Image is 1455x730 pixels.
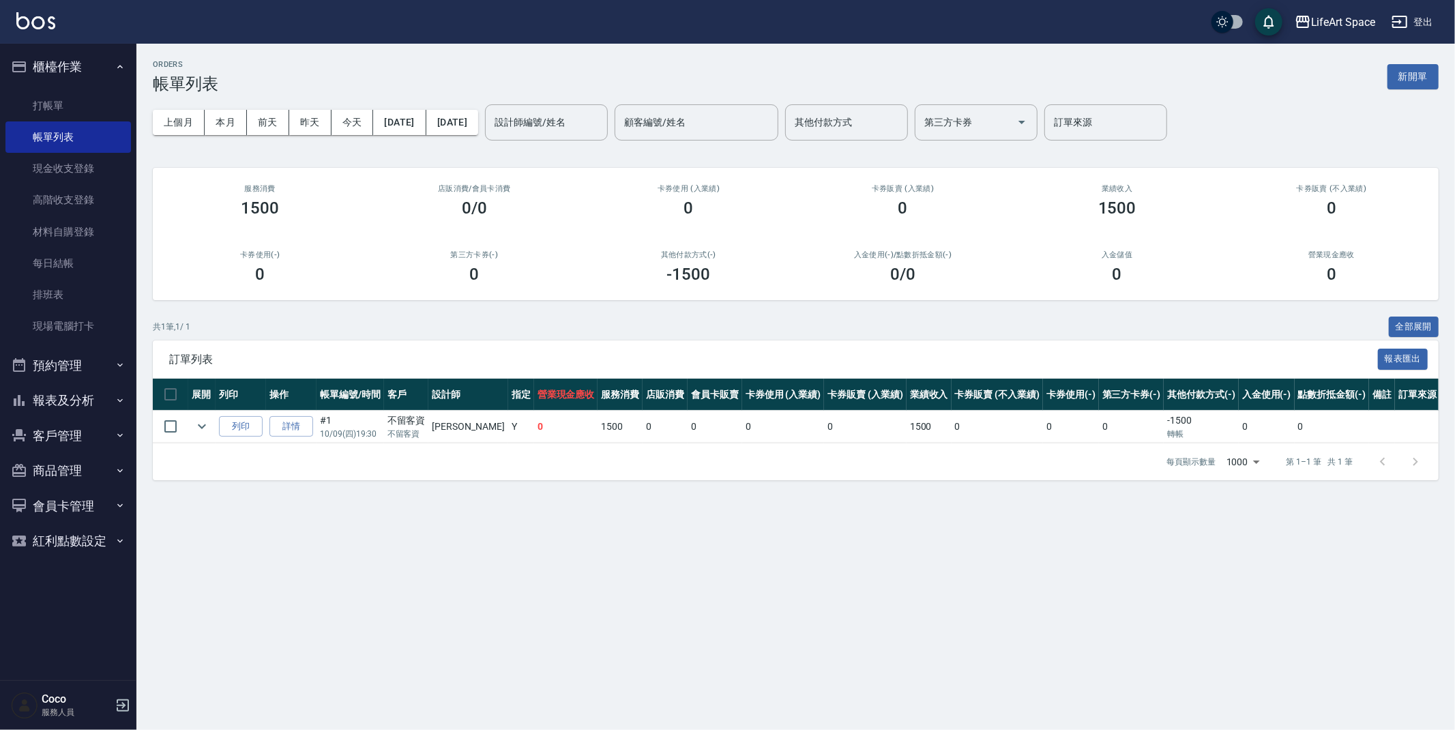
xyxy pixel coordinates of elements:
[5,310,131,342] a: 現場電腦打卡
[5,453,131,488] button: 商品管理
[153,60,218,69] h2: ORDERS
[16,12,55,29] img: Logo
[667,265,711,284] h3: -1500
[812,250,993,259] h2: 入金使用(-) /點數折抵金額(-)
[5,121,131,153] a: 帳單列表
[824,379,907,411] th: 卡券販賣 (入業績)
[1378,349,1428,370] button: 報表匯出
[598,250,779,259] h2: 其他付款方式(-)
[332,110,374,135] button: 今天
[1389,317,1439,338] button: 全部展開
[1295,379,1370,411] th: 點數折抵金額(-)
[5,418,131,454] button: 客戶管理
[241,199,279,218] h3: 1500
[508,379,534,411] th: 指定
[169,250,351,259] h2: 卡券使用(-)
[373,110,426,135] button: [DATE]
[1289,8,1381,36] button: LifeArt Space
[534,411,598,443] td: 0
[643,411,688,443] td: 0
[598,411,643,443] td: 1500
[1027,250,1208,259] h2: 入金儲值
[598,184,779,193] h2: 卡券使用 (入業績)
[688,379,742,411] th: 會員卡販賣
[1166,456,1216,468] p: 每頁顯示數量
[1311,14,1375,31] div: LifeArt Space
[216,379,266,411] th: 列印
[42,692,111,706] h5: Coco
[153,74,218,93] h3: 帳單列表
[1255,8,1282,35] button: save
[11,692,38,719] img: Person
[384,379,429,411] th: 客戶
[508,411,534,443] td: Y
[5,153,131,184] a: 現金收支登錄
[5,383,131,418] button: 報表及分析
[1043,411,1099,443] td: 0
[598,379,643,411] th: 服務消費
[952,411,1043,443] td: 0
[169,353,1378,366] span: 訂單列表
[643,379,688,411] th: 店販消費
[1327,199,1336,218] h3: 0
[5,488,131,524] button: 會員卡管理
[742,411,825,443] td: 0
[428,411,508,443] td: [PERSON_NAME]
[534,379,598,411] th: 營業現金應收
[1387,70,1439,83] a: 新開單
[907,411,952,443] td: 1500
[387,413,426,428] div: 不留客資
[1167,428,1235,440] p: 轉帳
[1241,250,1422,259] h2: 營業現金應收
[1221,443,1265,480] div: 1000
[153,321,190,333] p: 共 1 筆, 1 / 1
[1239,379,1295,411] th: 入金使用(-)
[688,411,742,443] td: 0
[5,216,131,248] a: 材料自購登錄
[5,279,131,310] a: 排班表
[289,110,332,135] button: 昨天
[269,416,313,437] a: 詳情
[153,110,205,135] button: 上個月
[383,184,565,193] h2: 店販消費 /會員卡消費
[1295,411,1370,443] td: 0
[1043,379,1099,411] th: 卡券使用(-)
[383,250,565,259] h2: 第三方卡券(-)
[907,379,952,411] th: 業績收入
[5,523,131,559] button: 紅利點數設定
[1099,411,1164,443] td: 0
[1369,379,1395,411] th: 備註
[898,199,908,218] h3: 0
[5,184,131,216] a: 高階收支登錄
[1287,456,1353,468] p: 第 1–1 筆 共 1 筆
[684,199,693,218] h3: 0
[742,379,825,411] th: 卡券使用 (入業績)
[1011,111,1033,133] button: Open
[266,379,317,411] th: 操作
[1395,379,1440,411] th: 訂單來源
[188,379,216,411] th: 展開
[5,248,131,279] a: 每日結帳
[428,379,508,411] th: 設計師
[952,379,1043,411] th: 卡券販賣 (不入業績)
[1098,199,1136,218] h3: 1500
[1378,352,1428,365] a: 報表匯出
[824,411,907,443] td: 0
[317,379,384,411] th: 帳單編號/時間
[5,90,131,121] a: 打帳單
[1027,184,1208,193] h2: 業績收入
[320,428,381,440] p: 10/09 (四) 19:30
[205,110,247,135] button: 本月
[1241,184,1422,193] h2: 卡券販賣 (不入業績)
[1113,265,1122,284] h3: 0
[1239,411,1295,443] td: 0
[247,110,289,135] button: 前天
[192,416,212,437] button: expand row
[5,348,131,383] button: 預約管理
[462,199,487,218] h3: 0/0
[5,49,131,85] button: 櫃檯作業
[42,706,111,718] p: 服務人員
[1164,411,1239,443] td: -1500
[1387,64,1439,89] button: 新開單
[317,411,384,443] td: #1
